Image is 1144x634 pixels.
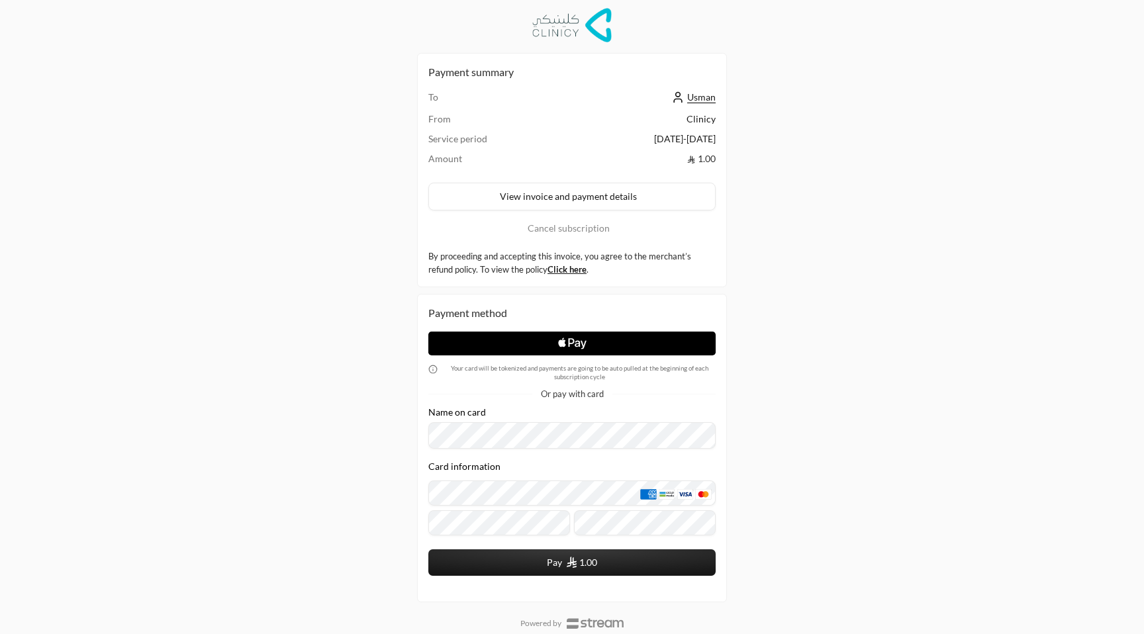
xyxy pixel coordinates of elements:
[695,489,711,500] img: MasterCard
[428,183,716,210] button: View invoice and payment details
[428,461,716,540] div: Card information
[548,264,587,275] a: Click here
[428,305,716,321] div: Payment method
[428,152,569,172] td: Amount
[428,132,569,152] td: Service period
[541,390,604,398] span: Or pay with card
[574,510,716,535] input: CVC
[428,407,716,449] div: Name on card
[520,618,561,629] p: Powered by
[677,489,693,500] img: Visa
[687,91,716,103] span: Usman
[569,152,716,172] td: 1.00
[428,407,486,418] label: Name on card
[428,113,569,132] td: From
[428,250,716,276] label: By proceeding and accepting this invoice, you agree to the merchant’s refund policy. To view the ...
[428,549,716,576] button: Pay SAR1.00
[428,221,716,236] button: Cancel subscription
[428,64,716,80] h2: Payment summary
[659,489,675,500] img: MADA
[669,91,716,103] a: Usman
[579,556,597,569] span: 1.00
[569,113,716,132] td: Clinicy
[428,91,569,113] td: To
[569,132,716,152] td: [DATE] - [DATE]
[532,8,612,42] img: Company Logo
[428,480,716,506] input: Credit Card
[428,510,570,535] input: Expiry date
[567,557,577,568] img: SAR
[640,489,656,500] img: AMEX
[428,461,716,472] legend: Card information
[443,364,716,381] span: Your card will be tokenized and payments are going to be auto pulled at the beginning of each sub...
